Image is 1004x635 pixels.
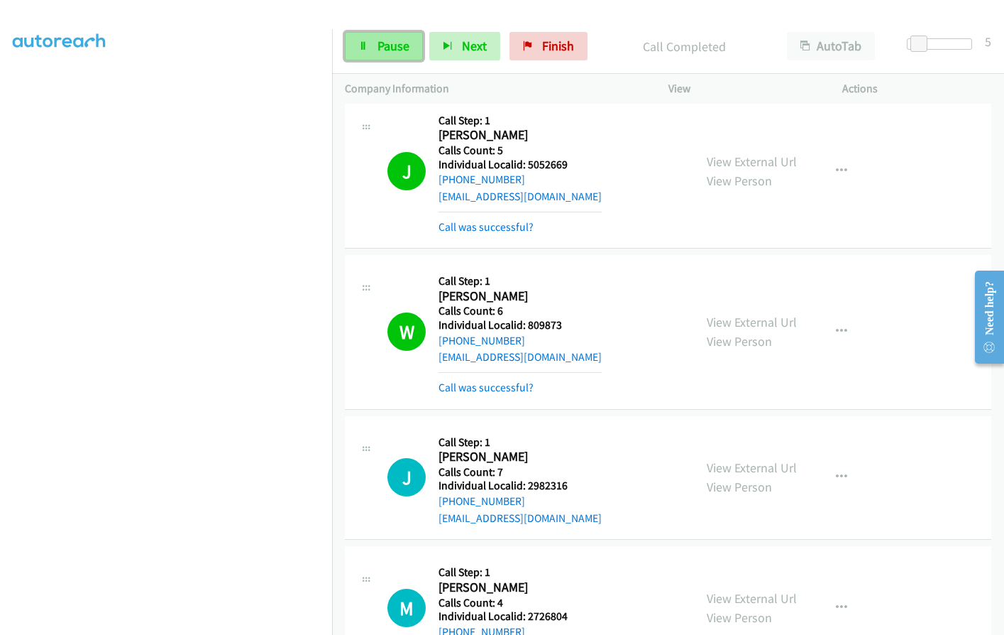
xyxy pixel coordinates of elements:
[438,465,602,479] h5: Calls Count: 7
[842,80,991,97] p: Actions
[387,152,426,190] h1: J
[707,460,797,476] a: View External Url
[438,334,525,347] a: [PHONE_NUMBER]
[438,479,602,493] h5: Individual Localid: 2982316
[387,313,426,351] h1: W
[438,350,602,364] a: [EMAIL_ADDRESS][DOMAIN_NAME]
[429,32,500,60] button: Next
[462,38,487,54] span: Next
[985,32,991,51] div: 5
[438,609,602,624] h5: Individual Localid: 2726804
[438,435,602,450] h5: Call Step: 1
[707,173,772,189] a: View Person
[509,32,587,60] a: Finish
[438,511,602,525] a: [EMAIL_ADDRESS][DOMAIN_NAME]
[438,114,602,128] h5: Call Step: 1
[707,609,772,626] a: View Person
[438,381,534,394] a: Call was successful?
[707,590,797,607] a: View External Url
[345,32,423,60] a: Pause
[438,596,602,610] h5: Calls Count: 4
[387,589,426,627] div: The call is yet to be attempted
[438,304,602,318] h5: Calls Count: 6
[438,580,586,596] h2: [PERSON_NAME]
[438,494,525,508] a: [PHONE_NUMBER]
[345,80,643,97] p: Company Information
[707,153,797,170] a: View External Url
[387,458,426,496] h1: J
[707,479,772,495] a: View Person
[963,261,1004,374] iframe: Resource Center
[438,173,525,186] a: [PHONE_NUMBER]
[707,333,772,349] a: View Person
[542,38,574,54] span: Finish
[438,190,602,203] a: [EMAIL_ADDRESS][DOMAIN_NAME]
[387,589,426,627] h1: M
[387,458,426,496] div: The call is yet to be attempted
[377,38,409,54] span: Pause
[438,318,602,332] h5: Individual Localid: 809873
[787,32,875,60] button: AutoTab
[438,449,586,465] h2: [PERSON_NAME]
[707,314,797,330] a: View External Url
[438,158,602,172] h5: Individual Localid: 5052669
[438,274,602,288] h5: Call Step: 1
[438,143,602,158] h5: Calls Count: 5
[607,37,761,56] p: Call Completed
[438,288,586,305] h2: [PERSON_NAME]
[438,220,534,234] a: Call was successful?
[438,127,586,143] h2: [PERSON_NAME]
[438,565,602,580] h5: Call Step: 1
[668,80,817,97] p: View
